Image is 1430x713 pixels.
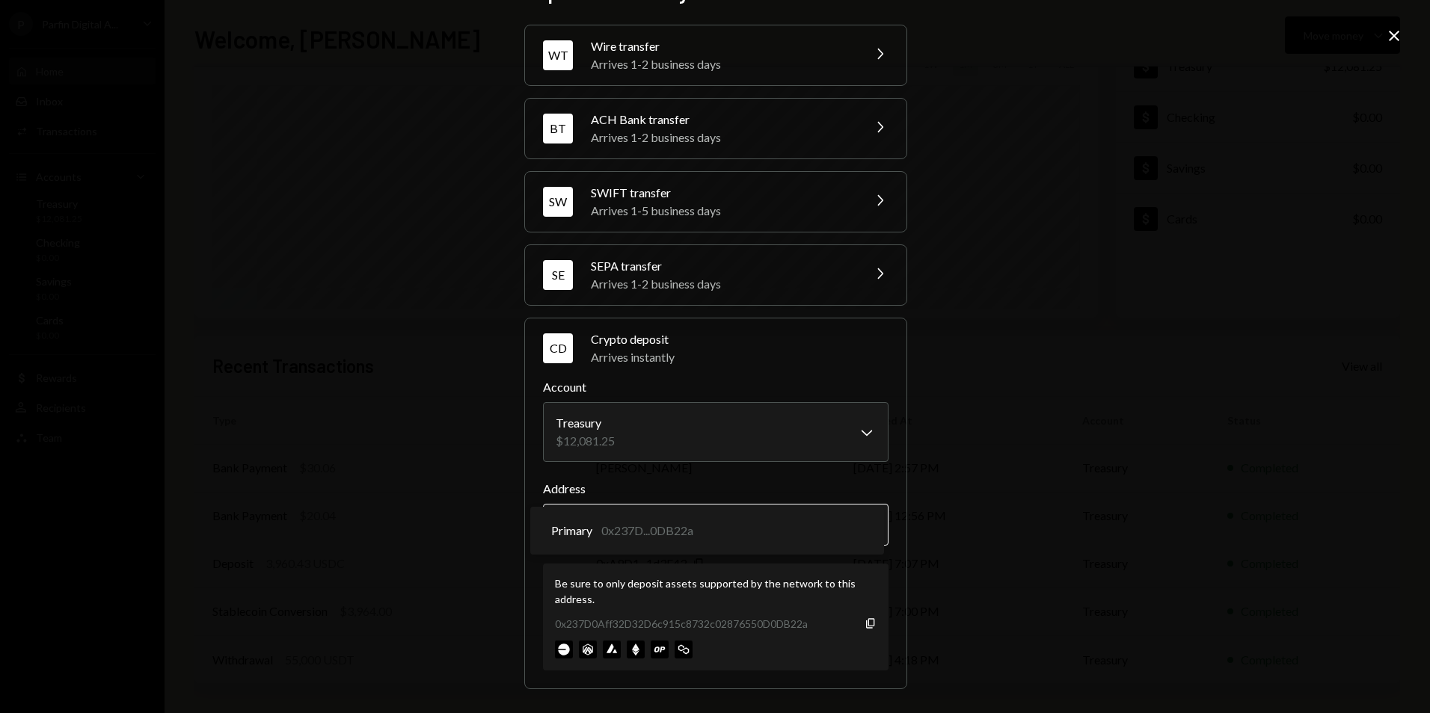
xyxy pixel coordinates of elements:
[591,37,853,55] div: Wire transfer
[543,480,889,498] label: Address
[591,257,853,275] div: SEPA transfer
[543,187,573,217] div: SW
[555,616,808,632] div: 0x237D0Aff32D32D6c915c8732c02876550D0DB22a
[555,641,573,658] img: base-mainnet
[543,402,889,462] button: Account
[543,378,889,396] label: Account
[555,575,877,607] div: Be sure to only deposit assets supported by the network to this address.
[591,202,853,220] div: Arrives 1-5 business days
[591,55,853,73] div: Arrives 1-2 business days
[579,641,597,658] img: arbitrum-mainnet
[591,111,853,129] div: ACH Bank transfer
[675,641,693,658] img: polygon-mainnet
[543,260,573,290] div: SE
[543,114,573,143] div: BT
[627,641,645,658] img: ethereum-mainnet
[591,129,853,146] div: Arrives 1-2 business days
[543,333,573,363] div: CD
[591,348,889,366] div: Arrives instantly
[601,522,693,540] div: 0x237D...0DB22a
[591,184,853,202] div: SWIFT transfer
[551,522,592,540] span: Primary
[651,641,669,658] img: optimism-mainnet
[591,275,853,293] div: Arrives 1-2 business days
[591,330,889,348] div: Crypto deposit
[543,504,889,546] button: Address
[543,40,573,70] div: WT
[603,641,621,658] img: avalanche-mainnet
